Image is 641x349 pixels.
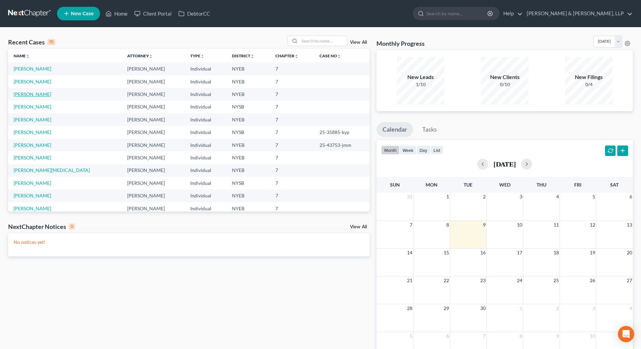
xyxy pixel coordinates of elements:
[592,193,596,201] span: 5
[185,62,227,75] td: Individual
[592,304,596,312] span: 3
[406,249,413,257] span: 14
[131,7,175,20] a: Client Portal
[482,193,486,201] span: 2
[122,164,185,177] td: [PERSON_NAME]
[537,182,546,188] span: Thu
[629,193,633,201] span: 6
[397,73,444,81] div: New Leads
[516,221,523,229] span: 10
[122,88,185,100] td: [PERSON_NAME]
[270,113,314,126] td: 7
[270,75,314,88] td: 7
[200,54,205,58] i: unfold_more
[376,39,425,47] h3: Monthly Progress
[122,139,185,151] td: [PERSON_NAME]
[556,304,560,312] span: 2
[190,53,205,58] a: Typeunfold_more
[519,332,523,340] span: 8
[185,88,227,100] td: Individual
[122,101,185,113] td: [PERSON_NAME]
[175,7,213,20] a: DebtorCC
[416,122,443,137] a: Tasks
[127,53,153,58] a: Attorneyunfold_more
[270,151,314,164] td: 7
[185,75,227,88] td: Individual
[523,7,633,20] a: [PERSON_NAME] & [PERSON_NAME], LLP
[519,304,523,312] span: 1
[14,53,30,58] a: Nameunfold_more
[500,7,523,20] a: Help
[626,249,633,257] span: 20
[122,190,185,202] td: [PERSON_NAME]
[14,167,90,173] a: [PERSON_NAME][MEDICAL_DATA]
[406,193,413,201] span: 31
[409,332,413,340] span: 5
[14,239,364,246] p: No notices yet!
[270,62,314,75] td: 7
[14,129,51,135] a: [PERSON_NAME]
[8,38,55,46] div: Recent Cases
[227,88,270,100] td: NYEB
[480,304,486,312] span: 30
[610,182,619,188] span: Sat
[589,276,596,285] span: 26
[443,304,450,312] span: 29
[446,221,450,229] span: 8
[556,193,560,201] span: 4
[443,249,450,257] span: 15
[350,225,367,229] a: View All
[626,276,633,285] span: 27
[270,177,314,189] td: 7
[618,326,634,342] div: Open Intercom Messenger
[482,332,486,340] span: 7
[516,276,523,285] span: 24
[350,40,367,45] a: View All
[14,180,51,186] a: [PERSON_NAME]
[270,139,314,151] td: 7
[416,146,430,155] button: day
[589,332,596,340] span: 10
[227,164,270,177] td: NYEB
[122,113,185,126] td: [PERSON_NAME]
[406,276,413,285] span: 21
[270,126,314,138] td: 7
[122,62,185,75] td: [PERSON_NAME]
[26,54,30,58] i: unfold_more
[553,276,560,285] span: 25
[516,249,523,257] span: 17
[14,66,51,72] a: [PERSON_NAME]
[14,91,51,97] a: [PERSON_NAME]
[14,79,51,84] a: [PERSON_NAME]
[480,276,486,285] span: 23
[390,182,400,188] span: Sun
[232,53,254,58] a: Districtunfold_more
[397,81,444,88] div: 1/10
[270,190,314,202] td: 7
[400,146,416,155] button: week
[227,62,270,75] td: NYEB
[185,202,227,215] td: Individual
[270,101,314,113] td: 7
[185,101,227,113] td: Individual
[227,113,270,126] td: NYEB
[519,193,523,201] span: 3
[122,126,185,138] td: [PERSON_NAME]
[185,164,227,177] td: Individual
[381,146,400,155] button: month
[185,177,227,189] td: Individual
[481,81,528,88] div: 0/10
[227,177,270,189] td: NYSB
[430,146,443,155] button: list
[319,53,341,58] a: Case Nounfold_more
[185,126,227,138] td: Individual
[480,249,486,257] span: 16
[250,54,254,58] i: unfold_more
[122,151,185,164] td: [PERSON_NAME]
[122,177,185,189] td: [PERSON_NAME]
[626,221,633,229] span: 13
[8,222,75,231] div: NextChapter Notices
[426,7,488,20] input: Search by name...
[574,182,581,188] span: Fri
[314,139,370,151] td: 25-43753-jmm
